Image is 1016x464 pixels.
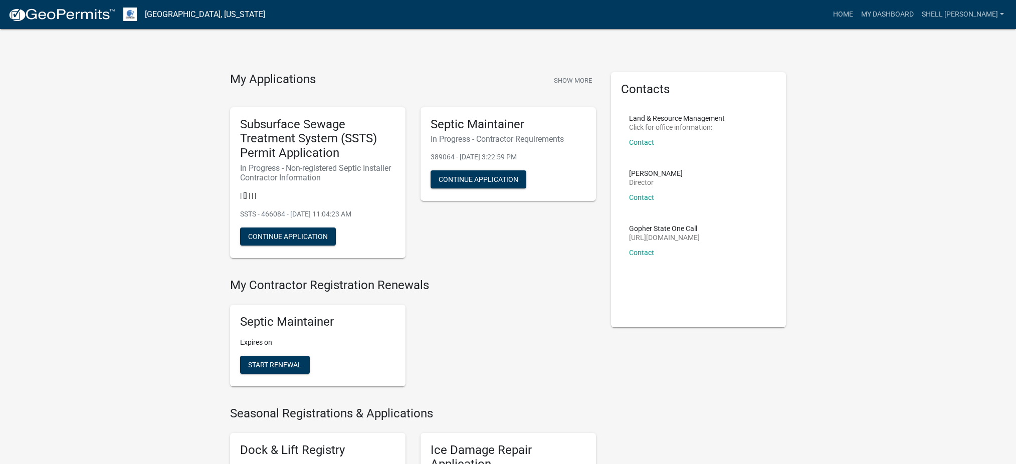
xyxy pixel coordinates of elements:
[918,5,1008,24] a: Shell [PERSON_NAME]
[230,72,316,87] h4: My Applications
[123,8,137,21] img: Otter Tail County, Minnesota
[857,5,918,24] a: My Dashboard
[629,179,683,186] p: Director
[431,152,586,162] p: 389064 - [DATE] 3:22:59 PM
[230,406,596,421] h4: Seasonal Registrations & Applications
[248,360,302,368] span: Start Renewal
[240,356,310,374] button: Start Renewal
[240,163,395,182] h6: In Progress - Non-registered Septic Installer Contractor Information
[431,170,526,188] button: Continue Application
[629,170,683,177] p: [PERSON_NAME]
[629,193,654,201] a: Contact
[240,337,395,348] p: Expires on
[629,249,654,257] a: Contact
[621,82,776,97] h5: Contacts
[829,5,857,24] a: Home
[629,124,725,131] p: Click for office information:
[145,6,265,23] a: [GEOGRAPHIC_DATA], [US_STATE]
[629,138,654,146] a: Contact
[550,72,596,89] button: Show More
[240,315,395,329] h5: Septic Maintainer
[240,227,336,246] button: Continue Application
[431,134,586,144] h6: In Progress - Contractor Requirements
[240,117,395,160] h5: Subsurface Sewage Treatment System (SSTS) Permit Application
[230,278,596,394] wm-registration-list-section: My Contractor Registration Renewals
[629,234,700,241] p: [URL][DOMAIN_NAME]
[240,209,395,219] p: SSTS - 466084 - [DATE] 11:04:23 AM
[230,278,596,293] h4: My Contractor Registration Renewals
[240,190,395,201] p: | [] | | |
[629,115,725,122] p: Land & Resource Management
[629,225,700,232] p: Gopher State One Call
[240,443,395,457] h5: Dock & Lift Registry
[431,117,586,132] h5: Septic Maintainer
